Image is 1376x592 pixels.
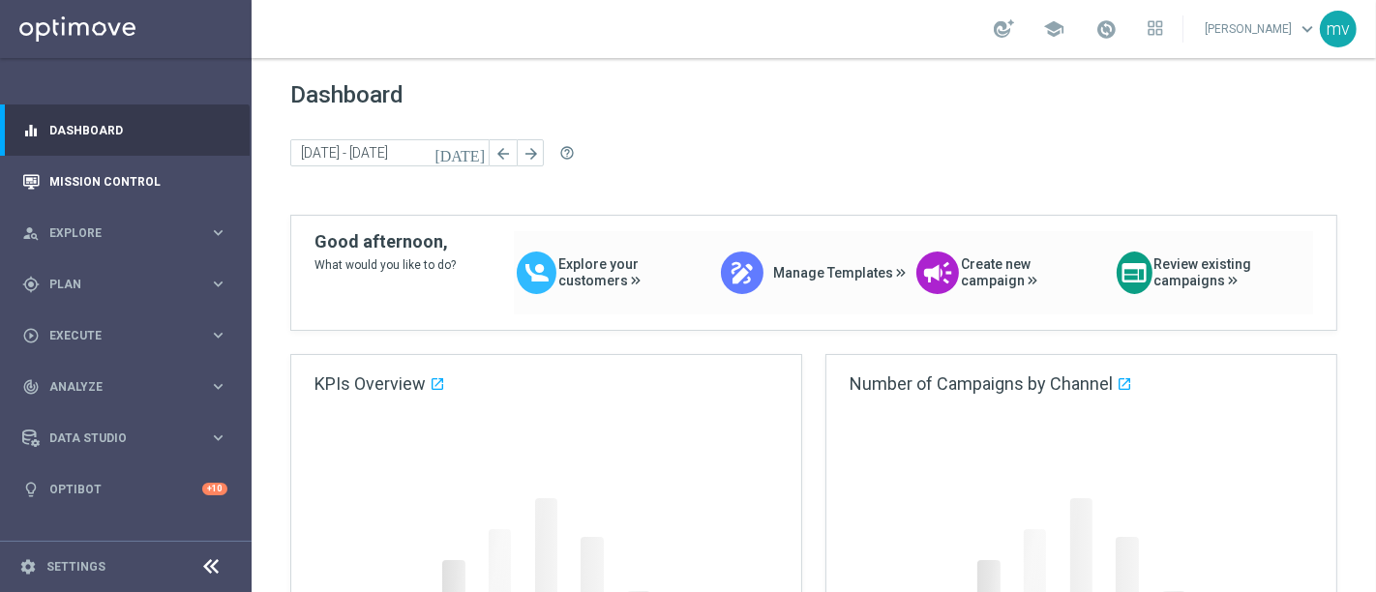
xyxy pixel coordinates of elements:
[21,277,228,292] button: gps_fixed Plan keyboard_arrow_right
[209,223,227,242] i: keyboard_arrow_right
[22,224,209,242] div: Explore
[209,377,227,396] i: keyboard_arrow_right
[49,330,209,341] span: Execute
[21,379,228,395] button: track_changes Analyze keyboard_arrow_right
[22,327,209,344] div: Execute
[49,279,209,290] span: Plan
[1043,18,1064,40] span: school
[22,378,209,396] div: Analyze
[22,463,227,515] div: Optibot
[1320,11,1357,47] div: mv
[1297,18,1318,40] span: keyboard_arrow_down
[21,328,228,343] button: play_circle_outline Execute keyboard_arrow_right
[22,378,40,396] i: track_changes
[22,481,40,498] i: lightbulb
[21,123,228,138] button: equalizer Dashboard
[209,326,227,344] i: keyboard_arrow_right
[22,156,227,207] div: Mission Control
[202,483,227,495] div: +10
[22,276,209,293] div: Plan
[49,463,202,515] a: Optibot
[209,275,227,293] i: keyboard_arrow_right
[49,227,209,239] span: Explore
[46,561,105,573] a: Settings
[21,225,228,241] button: person_search Explore keyboard_arrow_right
[22,122,40,139] i: equalizer
[49,156,227,207] a: Mission Control
[22,104,227,156] div: Dashboard
[22,327,40,344] i: play_circle_outline
[21,430,228,446] button: Data Studio keyboard_arrow_right
[49,104,227,156] a: Dashboard
[22,276,40,293] i: gps_fixed
[22,429,209,447] div: Data Studio
[22,224,40,242] i: person_search
[21,174,228,190] button: Mission Control
[1203,15,1320,44] a: [PERSON_NAME]keyboard_arrow_down
[21,482,228,497] button: lightbulb Optibot +10
[49,432,209,444] span: Data Studio
[19,558,37,576] i: settings
[209,429,227,447] i: keyboard_arrow_right
[49,381,209,393] span: Analyze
